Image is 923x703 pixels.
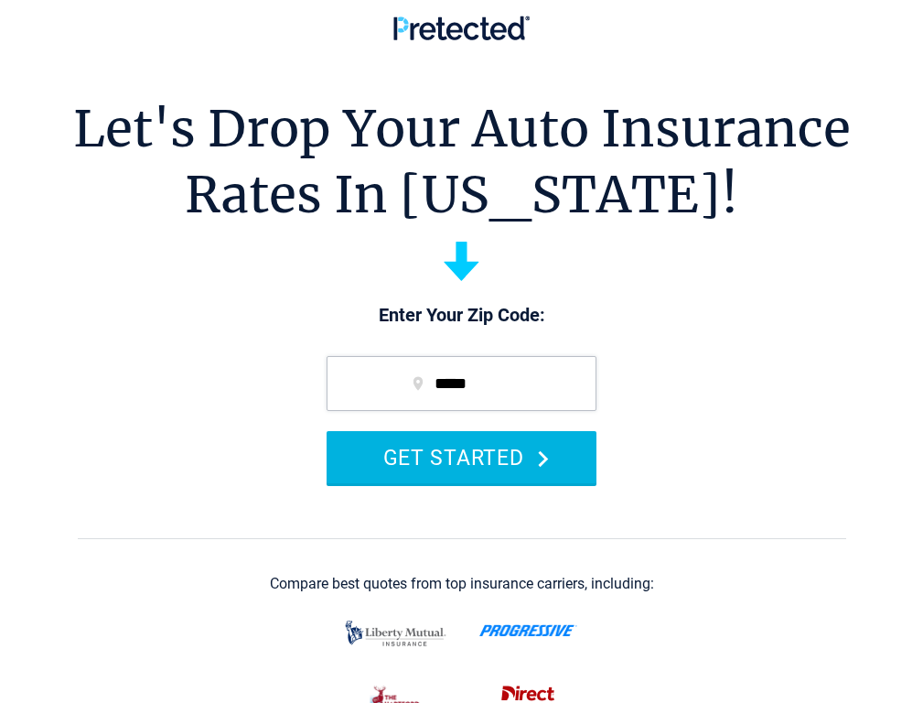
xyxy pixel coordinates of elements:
[479,624,577,637] img: progressive
[270,576,654,592] div: Compare best quotes from top insurance carriers, including:
[340,611,451,655] img: liberty
[327,356,596,411] input: zip code
[393,16,530,40] img: Pretected Logo
[308,303,615,329] p: Enter Your Zip Code:
[73,96,851,228] h1: Let's Drop Your Auto Insurance Rates In [US_STATE]!
[327,431,596,483] button: GET STARTED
